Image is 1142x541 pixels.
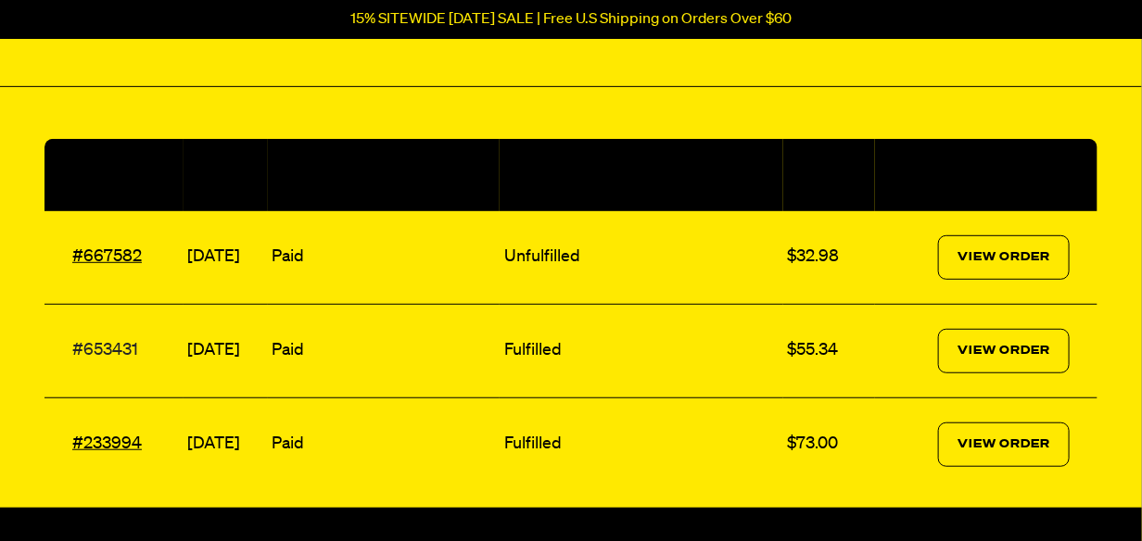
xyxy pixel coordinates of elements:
td: $55.34 [783,304,875,397]
td: [DATE] [184,304,268,397]
td: Paid [268,304,500,397]
a: #653431 [72,342,138,359]
td: [DATE] [184,397,268,491]
td: Unfulfilled [500,211,783,305]
td: $32.98 [783,211,875,305]
p: 15% SITEWIDE [DATE] SALE | Free U.S Shipping on Orders Over $60 [350,11,792,28]
th: Payment Status [268,139,500,211]
a: View Order [938,422,1070,467]
td: Fulfilled [500,304,783,397]
a: View Order [938,235,1070,280]
th: Date [184,139,268,211]
th: Fulfillment Status [500,139,783,211]
th: Total [783,139,875,211]
a: #233994 [72,435,142,452]
a: View Order [938,329,1070,373]
td: Paid [268,211,500,305]
a: #667582 [72,248,142,265]
td: Paid [268,397,500,491]
td: $73.00 [783,397,875,491]
th: Order [44,139,184,211]
td: [DATE] [184,211,268,305]
td: Fulfilled [500,397,783,491]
